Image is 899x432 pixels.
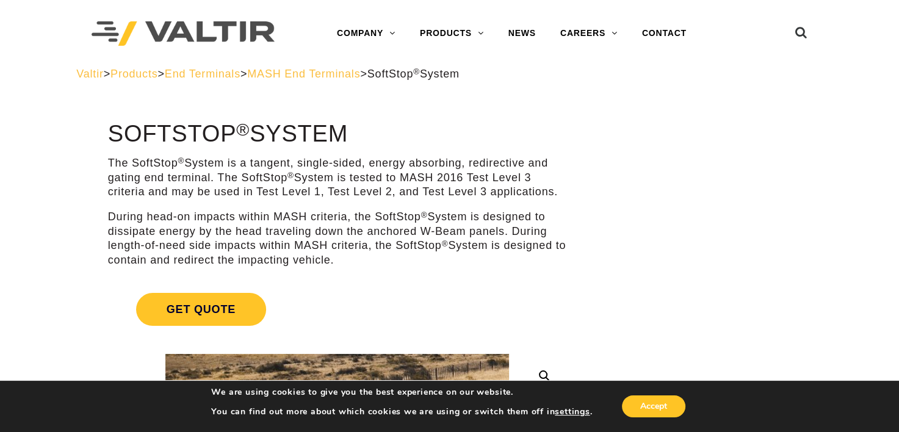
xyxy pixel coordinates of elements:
sup: ® [236,120,250,139]
a: COMPANY [325,21,408,46]
a: CONTACT [630,21,699,46]
p: The SoftStop System is a tangent, single-sided, energy absorbing, redirective and gating end term... [108,156,566,199]
span: Get Quote [136,293,266,326]
div: > > > > [76,67,823,81]
p: You can find out more about which cookies we are using or switch them off in . [211,406,592,417]
sup: ® [421,211,428,220]
a: CAREERS [548,21,630,46]
sup: ® [287,171,294,180]
a: Valtir [76,68,103,80]
sup: ® [178,156,184,165]
a: Get Quote [108,278,566,340]
a: End Terminals [165,68,240,80]
button: settings [555,406,590,417]
img: Valtir [92,21,275,46]
a: Products [110,68,157,80]
h1: SoftStop System [108,121,566,147]
span: SoftStop System [367,68,460,80]
sup: ® [442,239,449,248]
a: NEWS [496,21,548,46]
p: We are using cookies to give you the best experience on our website. [211,387,592,398]
p: During head-on impacts within MASH criteria, the SoftStop System is designed to dissipate energy ... [108,210,566,267]
sup: ® [413,67,420,76]
a: MASH End Terminals [247,68,360,80]
a: PRODUCTS [408,21,496,46]
button: Accept [622,395,685,417]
